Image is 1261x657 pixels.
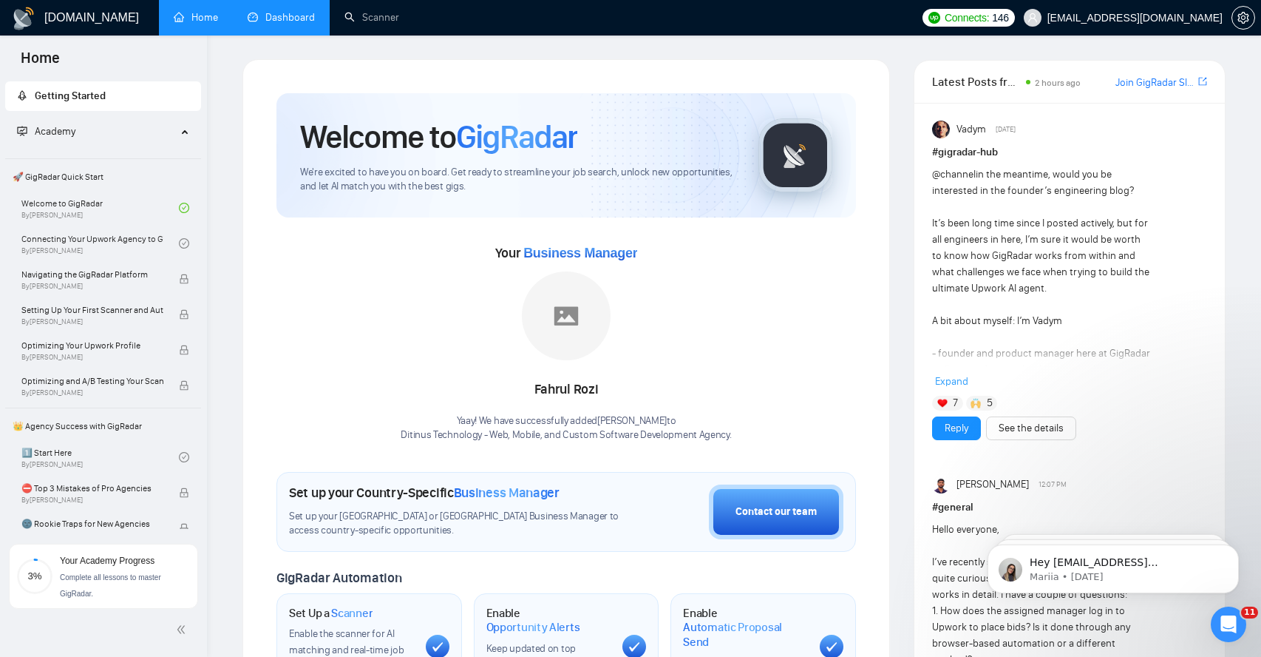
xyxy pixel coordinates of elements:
span: 🚀 GigRadar Quick Start [7,162,200,192]
div: Fahrul Rozi [401,377,731,402]
span: check-circle [179,452,189,462]
button: See the details [986,417,1076,440]
span: Navigating the GigRadar Platform [21,267,163,282]
span: By [PERSON_NAME] [21,496,163,505]
span: 12:07 PM [1039,478,1067,491]
span: 🌚 Rookie Traps for New Agencies [21,516,163,531]
img: ❤️ [937,398,948,408]
a: Join GigRadar Slack Community [1115,75,1195,91]
img: Vadym [932,121,950,138]
a: Connecting Your Upwork Agency to GigRadarBy[PERSON_NAME] [21,227,179,260]
span: Setting Up Your First Scanner and Auto-Bidder [21,303,163,317]
span: Hey [EMAIL_ADDRESS][DOMAIN_NAME], Looks like your Upwork agency Ditinus Technology – Top-Rated So... [64,43,254,290]
span: Business Manager [523,246,637,260]
h1: Enable [683,606,808,650]
a: setting [1231,12,1255,24]
img: logo [12,7,35,30]
span: setting [1232,12,1254,24]
span: Home [9,47,72,78]
span: By [PERSON_NAME] [21,353,163,362]
span: We're excited to have you on board. Get ready to streamline your job search, unlock new opportuni... [300,166,735,194]
span: fund-projection-screen [17,126,27,136]
h1: Welcome to [300,117,577,157]
span: By [PERSON_NAME] [21,282,163,291]
div: in the meantime, would you be interested in the founder’s engineering blog? It’s been long time s... [932,166,1152,606]
span: 👑 Agency Success with GigRadar [7,411,200,441]
span: Expand [935,375,968,388]
img: placeholder.png [522,272,611,360]
span: Connects: [945,10,989,26]
a: See the details [999,420,1064,437]
span: lock [179,380,189,391]
span: GigRadar Automation [276,570,401,586]
span: lock [179,488,189,498]
span: GigRadar [456,117,577,157]
span: Your [495,245,638,261]
span: Getting Started [35,90,106,102]
div: Contact our team [735,504,817,520]
h1: Enable [486,606,611,635]
h1: Set Up a [289,606,373,621]
button: Contact our team [709,485,843,539]
span: @channel [932,168,976,181]
span: [PERSON_NAME] [956,476,1029,493]
li: Getting Started [5,81,201,111]
p: Message from Mariia, sent 1d ago [64,57,255,70]
span: Academy [17,125,75,138]
span: lock [179,345,189,355]
span: Optimizing and A/B Testing Your Scanner for Better Results [21,374,163,388]
span: user [1027,13,1038,23]
span: 146 [992,10,1008,26]
span: 11 [1241,607,1258,619]
a: export [1198,75,1207,89]
a: dashboardDashboard [248,11,315,24]
span: 5 [987,396,993,411]
a: Welcome to GigRadarBy[PERSON_NAME] [21,192,179,224]
h1: # general [932,499,1207,516]
span: 2 hours ago [1035,78,1081,88]
span: Complete all lessons to master GigRadar. [60,573,161,598]
span: Business Manager [454,485,560,501]
iframe: Intercom notifications message [965,513,1261,617]
span: Vadym [956,121,986,138]
span: check-circle [179,238,189,249]
a: Reply [945,420,968,437]
button: Reply [932,417,981,440]
span: [DATE] [996,123,1016,136]
span: check-circle [179,203,189,213]
img: upwork-logo.png [928,12,940,24]
span: By [PERSON_NAME] [21,388,163,397]
button: setting [1231,6,1255,30]
span: Set up your [GEOGRAPHIC_DATA] or [GEOGRAPHIC_DATA] Business Manager to access country-specific op... [289,510,622,538]
span: Opportunity Alerts [486,620,580,635]
p: Ditinus Technology - Web, Mobile, and Custom Software Development Agency . [401,428,731,442]
span: Latest Posts from the GigRadar Community [932,73,1022,91]
span: lock [179,523,189,533]
span: rocket [17,90,27,101]
span: double-left [176,622,191,637]
span: lock [179,309,189,320]
a: searchScanner [344,11,399,24]
span: Automatic Proposal Send [683,620,808,649]
a: homeHome [174,11,218,24]
span: Your Academy Progress [60,556,154,566]
iframe: Intercom live chat [1211,607,1246,642]
span: Scanner [331,606,373,621]
img: 🙌 [971,398,981,408]
h1: # gigradar-hub [932,144,1207,161]
span: ⛔ Top 3 Mistakes of Pro Agencies [21,481,163,496]
a: 1️⃣ Start HereBy[PERSON_NAME] [21,441,179,474]
span: Optimizing Your Upwork Profile [21,338,163,353]
span: 7 [953,396,958,411]
img: gigradar-logo.png [758,118,832,192]
h1: Set up your Country-Specific [289,485,560,501]
span: Academy [35,125,75,138]
img: Preet Patel [932,476,950,493]
div: Yaay! We have successfully added [PERSON_NAME] to [401,414,731,442]
span: By [PERSON_NAME] [21,317,163,326]
span: export [1198,75,1207,87]
span: 3% [17,571,52,581]
span: lock [179,274,189,284]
